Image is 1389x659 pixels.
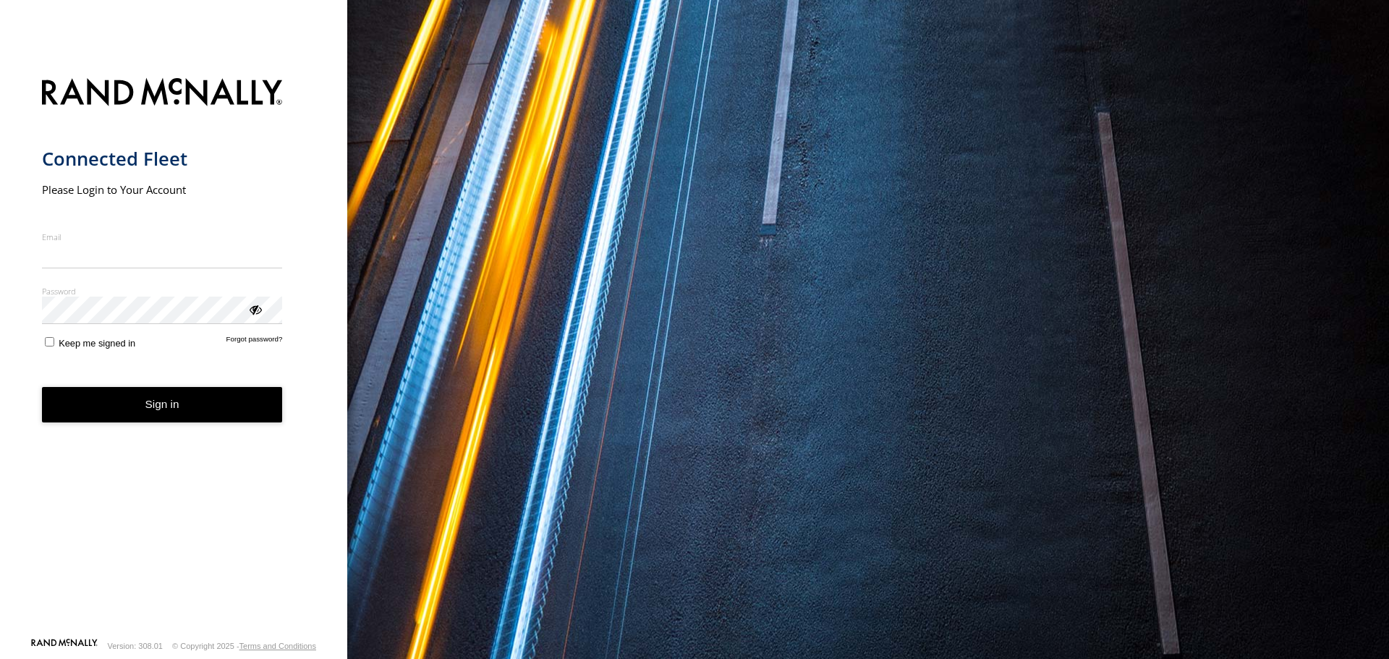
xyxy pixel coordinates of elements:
span: Keep me signed in [59,338,135,349]
form: main [42,69,306,637]
h2: Please Login to Your Account [42,182,283,197]
label: Password [42,286,283,297]
button: Sign in [42,387,283,422]
div: ViewPassword [247,302,262,316]
label: Email [42,231,283,242]
div: Version: 308.01 [108,642,163,650]
div: © Copyright 2025 - [172,642,316,650]
h1: Connected Fleet [42,147,283,171]
a: Visit our Website [31,639,98,653]
a: Terms and Conditions [239,642,316,650]
img: Rand McNally [42,75,283,112]
a: Forgot password? [226,335,283,349]
input: Keep me signed in [45,337,54,346]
